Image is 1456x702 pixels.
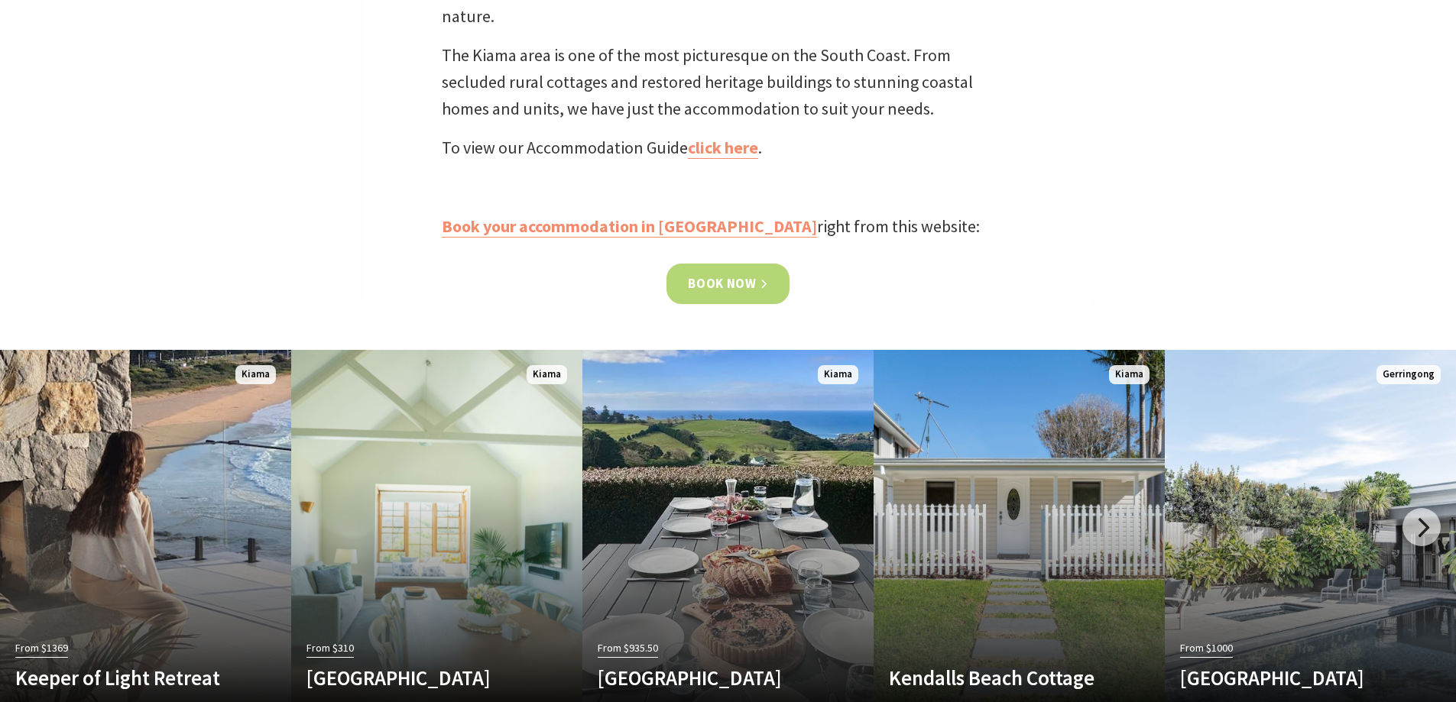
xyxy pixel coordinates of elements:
[306,639,354,657] span: From $310
[442,134,1015,161] p: To view our Accommodation Guide .
[598,665,815,690] h4: [GEOGRAPHIC_DATA]
[15,665,232,690] h4: Keeper of Light Retreat
[889,665,1106,690] h4: Kendalls Beach Cottage
[1377,365,1441,384] span: Gerringong
[442,213,1015,240] p: right from this website:
[666,264,790,304] a: Book now
[442,215,817,238] a: Book your accommodation in [GEOGRAPHIC_DATA]
[235,365,276,384] span: Kiama
[442,42,1015,123] p: The Kiama area is one of the most picturesque on the South Coast. From secluded rural cottages an...
[527,365,567,384] span: Kiama
[1180,665,1397,690] h4: [GEOGRAPHIC_DATA]
[688,137,758,159] a: click here
[598,639,658,657] span: From $935.50
[306,665,524,690] h4: [GEOGRAPHIC_DATA]
[1109,365,1150,384] span: Kiama
[15,639,68,657] span: From $1369
[1180,639,1233,657] span: From $1000
[818,365,858,384] span: Kiama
